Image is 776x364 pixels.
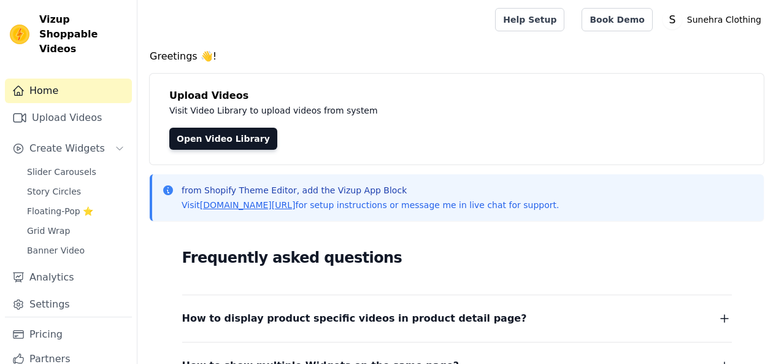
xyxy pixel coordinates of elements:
[20,242,132,259] a: Banner Video
[669,14,675,26] text: S
[27,205,93,217] span: Floating-Pop ⭐
[5,136,132,161] button: Create Widgets
[169,103,719,118] p: Visit Video Library to upload videos from system
[663,9,766,31] button: S Sunehra Clothing
[495,8,564,31] a: Help Setup
[20,203,132,220] a: Floating-Pop ⭐
[20,163,132,180] a: Slider Carousels
[5,322,132,347] a: Pricing
[10,25,29,44] img: Vizup
[182,199,559,211] p: Visit for setup instructions or message me in live chat for support.
[27,225,70,237] span: Grid Wrap
[20,222,132,239] a: Grid Wrap
[150,49,764,64] h4: Greetings 👋!
[169,128,277,150] a: Open Video Library
[5,292,132,317] a: Settings
[182,246,732,270] h2: Frequently asked questions
[182,310,732,327] button: How to display product specific videos in product detail page?
[20,183,132,200] a: Story Circles
[27,166,96,178] span: Slider Carousels
[182,310,527,327] span: How to display product specific videos in product detail page?
[5,79,132,103] a: Home
[200,200,296,210] a: [DOMAIN_NAME][URL]
[169,88,744,103] h4: Upload Videos
[682,9,766,31] p: Sunehra Clothing
[5,106,132,130] a: Upload Videos
[27,244,85,257] span: Banner Video
[29,141,105,156] span: Create Widgets
[39,12,127,56] span: Vizup Shoppable Videos
[27,185,81,198] span: Story Circles
[5,265,132,290] a: Analytics
[182,184,559,196] p: from Shopify Theme Editor, add the Vizup App Block
[582,8,652,31] a: Book Demo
